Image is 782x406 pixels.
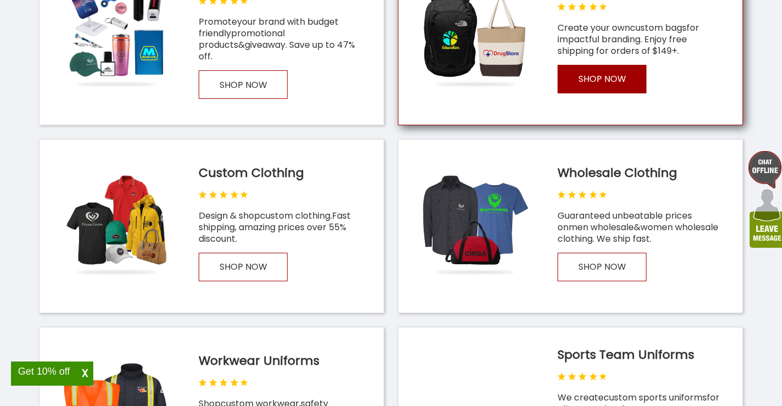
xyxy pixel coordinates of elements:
[558,372,607,381] img: homepage-hero-rating-icons.png
[199,166,362,180] a: Custom Clothing
[558,3,607,11] img: homepage-hero-rating-icons.png
[558,65,721,93] a: Shop Now
[420,270,530,283] a: shop wholesale clothing
[558,65,646,93] p: SHOP NOW
[61,270,171,283] a: shop custom clothing
[569,221,634,233] a: men wholesale
[558,210,721,244] p: Guaranteed unbeatable prices on & . We ship fast.
[691,376,782,406] iframe: Google Customer Reviews
[558,253,646,281] p: SHOP NOW
[199,354,362,368] a: Workwear Uniforms
[245,38,285,51] a: giveaway
[558,166,721,180] a: Wholesale Clothing
[199,191,248,199] img: homepage-hero-rating-icons.png
[199,379,248,387] img: homepage-hero-rating-icons.png
[558,166,721,287] div: Guaranteed Unbeatable prices on men wholesale & women wholesale Clothing. We ship Fast with 5 Sta...
[558,221,718,245] a: women wholesale clothing
[558,348,721,361] a: Sports Team Uniforms
[558,191,607,199] img: homepage-hero-rating-icons.png
[11,367,77,376] div: Get 10% off
[558,22,721,57] p: Create your own for impactful branding. Enjoy free shipping for orders of $149+.
[199,16,362,62] p: your brand with budget friendly & . Save up to 47% off.
[630,21,687,34] a: custom bags
[61,82,171,95] a: shop custom promotional products
[199,15,237,28] a: Promote
[604,391,707,404] a: custom sports uniforms
[260,209,330,222] a: custom clothing
[749,151,782,248] img: AnB-offline-chat-icon-desktop
[199,70,288,99] p: SHOP NOW
[199,209,351,233] a: Fast shipping
[61,170,171,280] img: shop custom clothing
[199,166,362,287] div: Design & Shop Custom Clothing. Fast Shipping, Amazing Prices Over 55 % discount with 5 Star Rating
[199,253,362,281] a: Shop Now
[558,253,721,281] a: Shop Now
[199,253,288,281] p: SHOP NOW
[420,170,530,280] img: shop wholesale clothing
[199,27,285,51] a: promotional products
[77,367,93,380] span: X
[420,82,530,95] a: shop custom bags
[199,70,362,99] a: Shop Now
[199,210,362,244] p: Design & shop . , amazing prices over 55% discount.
